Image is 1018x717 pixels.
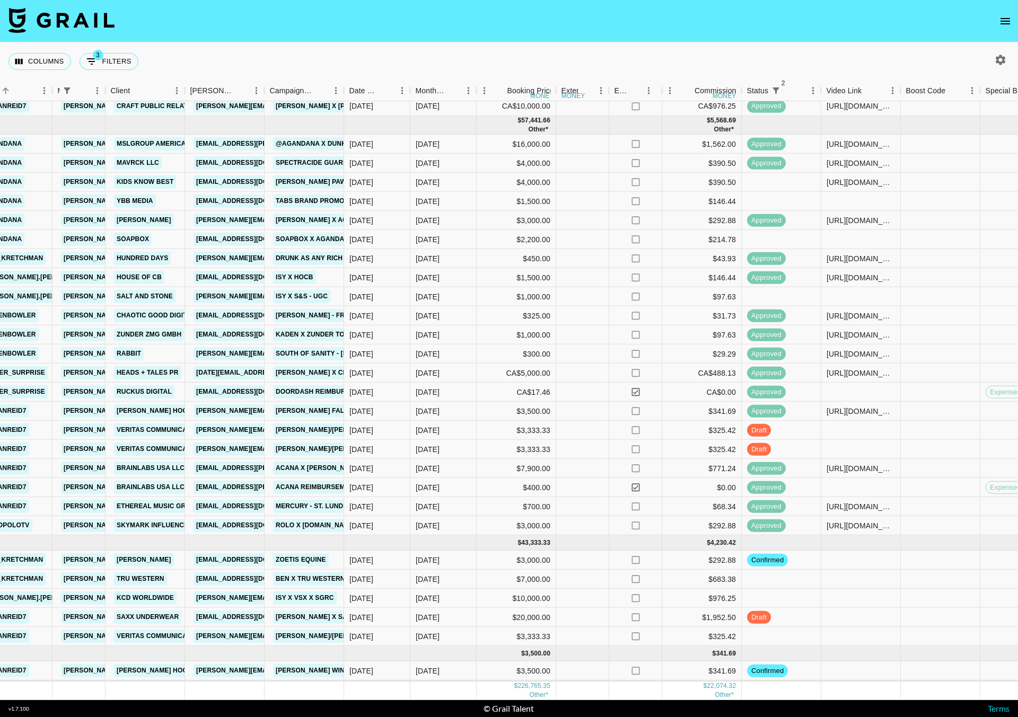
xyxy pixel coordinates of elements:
[747,349,786,359] span: approved
[273,175,376,189] a: [PERSON_NAME] Paw Patrol
[61,100,234,113] a: [PERSON_NAME][EMAIL_ADDRESS][DOMAIN_NAME]
[273,572,348,586] a: Ben x Tru Western
[416,349,440,359] div: Aug '25
[60,83,75,98] button: Show filters
[477,325,556,344] div: $1,000.00
[93,50,103,60] span: 3
[477,97,556,116] div: CA$10,000.00
[194,290,421,303] a: [PERSON_NAME][EMAIL_ADDRESS][PERSON_NAME][DOMAIN_NAME]
[747,253,786,263] span: approved
[114,404,217,418] a: [PERSON_NAME] Hockey LLC
[394,83,410,99] button: Menu
[416,406,440,417] div: Aug '25
[530,93,554,99] div: money
[273,553,329,566] a: Zoetis Equine
[477,211,556,230] div: $3,000.00
[827,101,895,111] div: https://www.instagram.com/reel/DMYIuT2udwy/?igsh=YjRlNjMyemJ6cHR5
[477,344,556,364] div: $300.00
[477,230,556,249] div: $2,200.00
[61,233,234,246] a: [PERSON_NAME][EMAIL_ADDRESS][DOMAIN_NAME]
[662,211,742,230] div: $292.88
[662,154,742,173] div: $390.50
[507,81,554,101] div: Booking Price
[194,462,366,475] a: [EMAIL_ADDRESS][PERSON_NAME][DOMAIN_NAME]
[273,290,330,303] a: Isy x S&S - UGC
[561,93,585,99] div: money
[169,83,185,99] button: Menu
[827,349,895,359] div: https://www.tiktok.com/@kadenbowler/video/7542719455982374157
[114,519,253,532] a: SkyMark Influencer Marketing, LLC
[194,519,312,532] a: [EMAIL_ADDRESS][DOMAIN_NAME]
[662,325,742,344] div: $97.63
[273,233,356,246] a: Soapbox x AGandAna
[194,214,421,227] a: [PERSON_NAME][EMAIL_ADDRESS][PERSON_NAME][DOMAIN_NAME]
[827,368,895,378] div: https://www.tiktok.com/@linder_surprise/video/7536304371043175685?is_from_webapp=1&web_id=7492932...
[768,83,783,98] div: 2 active filters
[827,253,895,264] div: https://www.tiktok.com/@ben_kretchman/video/7534047551037639950?_t=ZT-8yY0yhvD9TS&_r=1
[273,423,395,437] a: [PERSON_NAME]/[PERSON_NAME]'s
[249,83,265,99] button: Menu
[61,404,234,418] a: [PERSON_NAME][EMAIL_ADDRESS][DOMAIN_NAME]
[194,423,366,437] a: [PERSON_NAME][EMAIL_ADDRESS][DOMAIN_NAME]
[461,83,477,99] button: Menu
[194,156,312,170] a: [EMAIL_ADDRESS][DOMAIN_NAME]
[477,306,556,325] div: $325.00
[328,83,344,99] button: Menu
[349,387,373,397] div: 8/12/2025
[114,572,167,586] a: Tru Western
[61,610,234,624] a: [PERSON_NAME][EMAIL_ADDRESS][DOMAIN_NAME]
[778,78,788,88] span: 2
[747,387,786,397] span: approved
[416,101,440,111] div: Jul '25
[273,347,398,360] a: South Of Sanity - [PERSON_NAME]
[477,364,556,383] div: CA$5,000.00
[273,500,348,513] a: Mercury - St. Lundi
[273,610,358,624] a: [PERSON_NAME] x SAXX
[827,158,895,169] div: https://www.tiktok.com/@agandana/video/7534843365393845559?_t=ZT-8ybf6X3JFId&_r=1
[194,442,366,456] a: [PERSON_NAME][EMAIL_ADDRESS][DOMAIN_NAME]
[416,387,440,397] div: Aug '25
[61,271,234,284] a: [PERSON_NAME][EMAIL_ADDRESS][DOMAIN_NAME]
[477,83,493,99] button: Menu
[61,500,234,513] a: [PERSON_NAME][EMAIL_ADDRESS][DOMAIN_NAME]
[349,253,373,264] div: 7/30/2025
[61,442,234,456] a: [PERSON_NAME][EMAIL_ADDRESS][DOMAIN_NAME]
[349,330,373,340] div: 7/15/2025
[821,81,901,101] div: Video Link
[114,366,181,379] a: Heads + Tales PR
[194,404,475,418] a: [PERSON_NAME][EMAIL_ADDRESS][PERSON_NAME][PERSON_NAME][DOMAIN_NAME]
[827,272,895,283] div: https://www.tiktok.com/@isabella.lauren/video/7535869136585461006?_t=ZT-8ygMSSEfc1W&_r=1
[194,366,334,379] a: [DATE][EMAIL_ADDRESS][DOMAIN_NAME]
[273,385,375,399] a: DoorDash Reimbursement
[747,81,769,101] div: Status
[747,368,786,378] span: approved
[61,385,234,399] a: [PERSON_NAME][EMAIL_ADDRESS][DOMAIN_NAME]
[114,290,175,303] a: Salt and Stone
[662,135,742,154] div: $1,562.00
[75,83,90,98] button: Sort
[61,252,234,265] a: [PERSON_NAME][EMAIL_ADDRESS][DOMAIN_NAME]
[662,268,742,287] div: $146.44
[477,287,556,306] div: $1,000.00
[521,116,550,125] div: 57,441.66
[273,271,316,284] a: Isy x HOCB
[662,383,742,402] div: CA$0.00
[52,81,106,101] div: Manager
[130,83,145,98] button: Sort
[349,215,373,226] div: 7/3/2025
[477,154,556,173] div: $4,000.00
[344,81,410,101] div: Date Created
[273,214,379,227] a: [PERSON_NAME] x AGandAna
[349,349,373,359] div: 8/19/2025
[114,252,171,265] a: Hundred Days
[273,252,422,265] a: Drunk As Any Rich Man - [PERSON_NAME]
[273,462,364,475] a: ACANA x [PERSON_NAME]
[662,83,678,99] button: Menu
[114,156,162,170] a: Mavrck LLC
[61,519,234,532] a: [PERSON_NAME][EMAIL_ADDRESS][DOMAIN_NAME]
[194,664,475,677] a: [PERSON_NAME][EMAIL_ADDRESS][PERSON_NAME][PERSON_NAME][DOMAIN_NAME]
[862,83,876,98] button: Sort
[517,116,521,125] div: $
[273,481,423,494] a: ACANA Reimbursement x [PERSON_NAME]
[477,402,556,421] div: $3,500.00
